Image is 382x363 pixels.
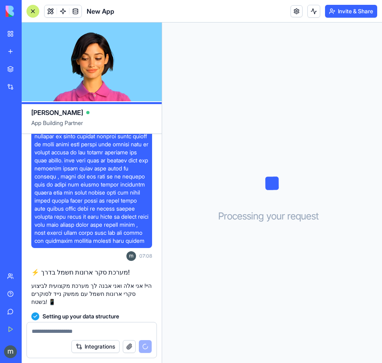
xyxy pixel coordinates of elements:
img: ACg8ocJFULvd6HvHaAx_vnEBVK3CPxzR82aOtpuIrh1FswZ3QG-3ib9G=s96-c [4,345,17,358]
button: Invite & Share [325,5,377,18]
h3: Processing your request [218,210,326,223]
button: Integrations [71,340,120,353]
img: logo [6,6,55,17]
span: [PERSON_NAME] [31,108,83,117]
span: 07:08 [139,253,152,259]
span: lorem ipsumd sit ametco adip elitse doeius t 1 incid utl etdol ma aliqu en admin veniamqu nostr e... [35,100,149,245]
img: ACg8ocJFULvd6HvHaAx_vnEBVK3CPxzR82aOtpuIrh1FswZ3QG-3ib9G=s96-c [126,251,136,261]
p: היי! אני אלה ואני אבנה לך מערכת מקצועית לביצוע סקרי ארונות חשמל עם ממשק נייד לסוקרים בשטח! 📱 [31,282,152,306]
h2: ⚡ מערכת סקר ארונות חשמל בדרך! [31,267,152,277]
span: App Building Partner [31,119,152,133]
span: New App [87,6,114,16]
span: Setting up your data structure [43,312,119,320]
